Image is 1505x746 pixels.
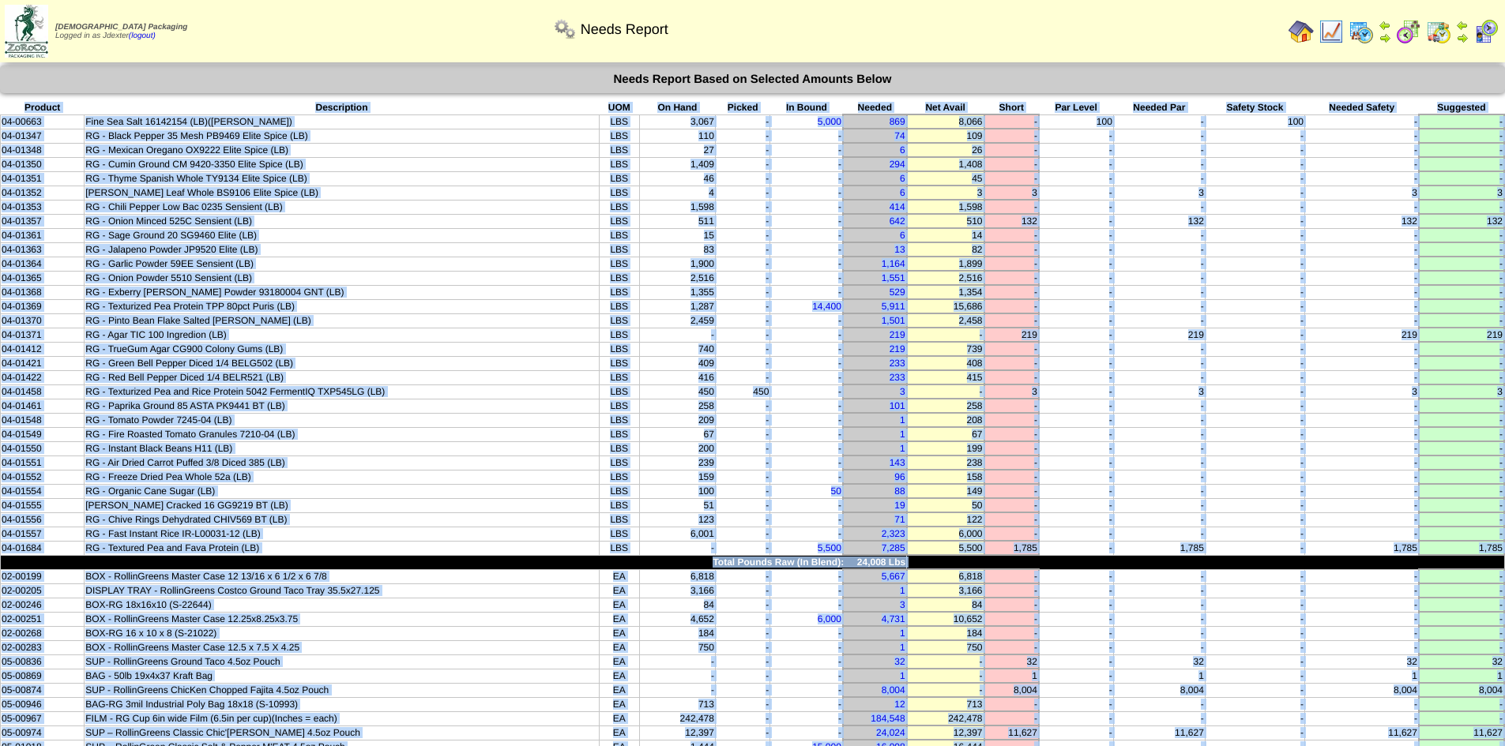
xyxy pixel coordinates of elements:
td: - [984,299,1039,313]
td: - [715,114,769,129]
td: - [715,257,769,271]
img: home.gif [1289,19,1314,44]
a: 6 [900,230,905,241]
td: LBS [599,257,639,271]
td: RG - Jalapeno Powder JP9520 Elite (LB) [85,242,599,257]
a: 8,004 [882,684,905,695]
td: - [1305,313,1419,328]
td: 4 [639,186,715,200]
td: 04-01364 [1,257,85,271]
a: 869 [890,116,905,127]
td: - [1205,285,1304,299]
td: - [1205,214,1304,228]
a: 13 [894,244,905,255]
a: 5,000 [818,116,841,127]
td: - [984,271,1039,285]
td: 109 [907,129,984,143]
img: line_graph.gif [1319,19,1344,44]
td: - [770,342,843,356]
a: 1 [900,443,905,454]
td: - [1039,299,1113,313]
td: LBS [599,171,639,186]
th: Needed Par [1113,101,1205,114]
a: 5,500 [818,542,841,553]
td: - [715,299,769,313]
a: 5,911 [882,301,905,312]
td: RG - Black Pepper 35 Mesh PB9469 Elite Spice (LB) [85,129,599,143]
td: 8,066 [907,114,984,129]
td: - [1205,328,1304,342]
td: 83 [639,242,715,257]
td: - [715,285,769,299]
td: - [984,171,1039,186]
td: - [1113,342,1205,356]
td: - [1419,200,1504,214]
td: - [770,271,843,285]
td: RG - Garlic Powder 59EE Sensient (LB) [85,257,599,271]
td: - [1113,157,1205,171]
td: - [715,242,769,257]
td: - [1113,257,1205,271]
td: - [1205,342,1304,356]
th: Needed [843,101,907,114]
td: RG - Texturized Pea Protein TPP 80pct Puris (LB) [85,299,599,313]
td: - [1113,299,1205,313]
td: - [1205,257,1304,271]
a: 233 [890,372,905,383]
td: 04-01350 [1,157,85,171]
td: 2,458 [907,313,984,328]
td: 04-01352 [1,186,85,200]
td: - [1039,186,1113,200]
td: - [1039,342,1113,356]
img: calendarcustomer.gif [1473,19,1499,44]
td: - [1039,129,1113,143]
td: - [715,313,769,328]
a: 1 [900,414,905,425]
td: 219 [1419,328,1504,342]
th: Product [1,101,85,114]
td: - [1039,171,1113,186]
td: RG - Chili Pepper Low Bac 0235 Sensient (LB) [85,200,599,214]
td: - [1039,228,1113,242]
a: 1 [900,642,905,653]
td: - [1305,257,1419,271]
td: LBS [599,200,639,214]
a: 3 [900,599,905,610]
td: - [1113,143,1205,157]
td: 511 [639,214,715,228]
td: - [1419,228,1504,242]
a: 1 [900,670,905,681]
td: 04-01347 [1,129,85,143]
td: - [1305,157,1419,171]
td: - [1113,114,1205,129]
td: 46 [639,171,715,186]
td: - [1305,299,1419,313]
td: - [1419,342,1504,356]
td: 740 [639,342,715,356]
td: - [1305,342,1419,356]
td: - [715,200,769,214]
img: arrowleft.gif [1456,19,1469,32]
td: 04-01361 [1,228,85,242]
td: RG - Thyme Spanish Whole TY9134 Elite Spice (LB) [85,171,599,186]
td: 04-01421 [1,356,85,370]
td: 3 [1305,186,1419,200]
a: 12 [894,699,905,710]
td: 45 [907,171,984,186]
td: - [984,129,1039,143]
td: - [1113,228,1205,242]
img: calendarinout.gif [1426,19,1451,44]
td: - [1039,200,1113,214]
a: 5,667 [882,571,905,582]
td: LBS [599,114,639,129]
td: Fine Sea Salt 16142154 (LB)([PERSON_NAME]) [85,114,599,129]
a: 2,323 [882,528,905,539]
td: 04-00663 [1,114,85,129]
th: In Bound [770,101,843,114]
td: - [1113,242,1205,257]
td: - [1419,271,1504,285]
td: - [770,186,843,200]
td: - [715,228,769,242]
td: 04-01351 [1,171,85,186]
td: - [770,328,843,342]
